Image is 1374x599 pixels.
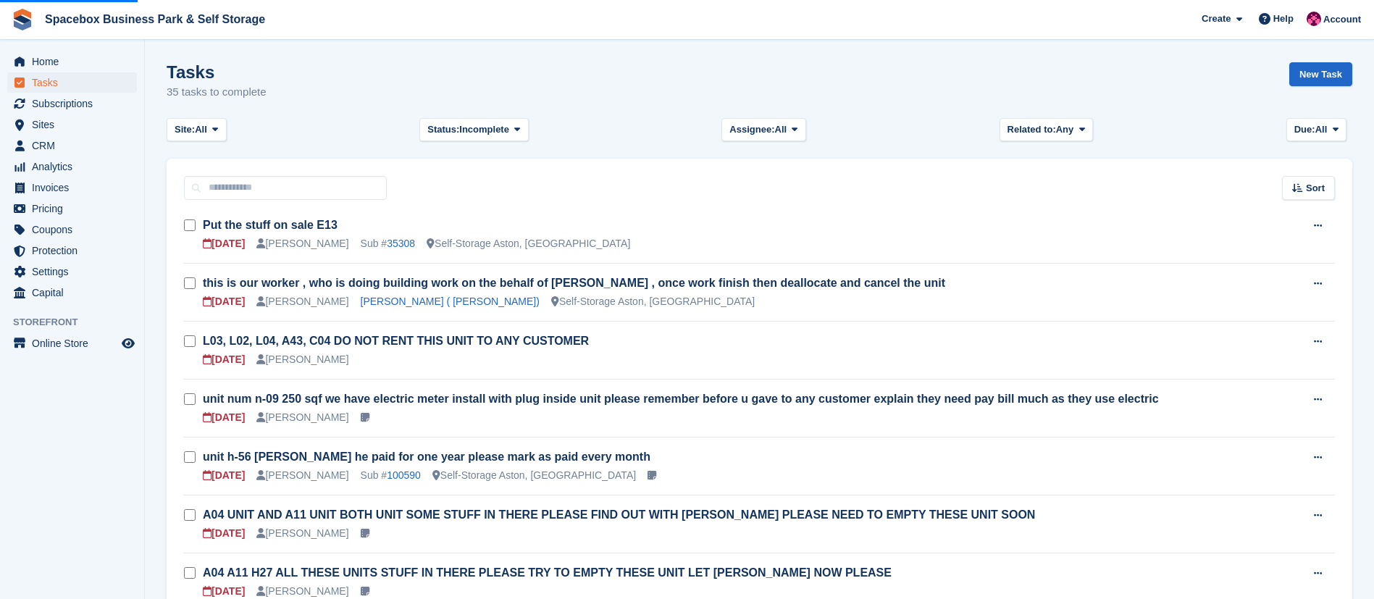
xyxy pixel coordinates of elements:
div: Self-Storage Aston, [GEOGRAPHIC_DATA] [551,294,755,309]
span: Due: [1294,122,1315,137]
div: Sub # [361,236,416,251]
span: Capital [32,282,119,303]
span: Coupons [32,219,119,240]
div: Sub # [361,468,421,483]
button: Due: All [1286,118,1346,142]
div: [DATE] [203,584,245,599]
span: Help [1273,12,1294,26]
span: Sort [1306,181,1325,196]
span: Incomplete [459,122,509,137]
div: [PERSON_NAME] [256,236,348,251]
a: New Task [1289,62,1352,86]
button: Assignee: All [721,118,806,142]
span: All [195,122,207,137]
button: Site: All [167,118,227,142]
span: All [1315,122,1328,137]
a: 35308 [387,238,415,249]
a: L03, L02, L04, A43, C04 DO NOT RENT THIS UNIT TO ANY CUSTOMER [203,335,589,347]
span: Create [1202,12,1231,26]
a: unit h-56 [PERSON_NAME] he paid for one year please mark as paid every month [203,451,650,463]
div: [PERSON_NAME] [256,410,348,425]
a: menu [7,72,137,93]
span: Home [32,51,119,72]
div: Self-Storage Aston, [GEOGRAPHIC_DATA] [427,236,630,251]
div: Self-Storage Aston, [GEOGRAPHIC_DATA] [432,468,636,483]
span: Protection [32,240,119,261]
a: menu [7,219,137,240]
a: [PERSON_NAME] ( [PERSON_NAME]) [361,296,540,307]
img: Avishka Chauhan [1307,12,1321,26]
div: [DATE] [203,236,245,251]
a: menu [7,93,137,114]
a: menu [7,156,137,177]
div: [PERSON_NAME] [256,584,348,599]
span: Storefront [13,315,144,330]
img: stora-icon-8386f47178a22dfd0bd8f6a31ec36ba5ce8667c1dd55bd0f319d3a0aa187defe.svg [12,9,33,30]
span: Settings [32,261,119,282]
span: Online Store [32,333,119,353]
div: [PERSON_NAME] [256,468,348,483]
span: Site: [175,122,195,137]
a: menu [7,114,137,135]
span: Status: [427,122,459,137]
p: 35 tasks to complete [167,84,267,101]
a: unit num n-09 250 sqf we have electric meter install with plug inside unit please remember before... [203,393,1159,405]
a: this is our worker , who is doing building work on the behalf of [PERSON_NAME] , once work finish... [203,277,945,289]
a: A04 A11 H27 ALL THESE UNITS STUFF IN THERE PLEASE TRY TO EMPTY THESE UNIT LET [PERSON_NAME] NOW P... [203,566,892,579]
div: [PERSON_NAME] [256,352,348,367]
a: Put the stuff on sale E13 [203,219,338,231]
span: CRM [32,135,119,156]
a: menu [7,198,137,219]
span: Related to: [1008,122,1056,137]
span: Tasks [32,72,119,93]
span: Invoices [32,177,119,198]
div: [DATE] [203,526,245,541]
div: [PERSON_NAME] [256,294,348,309]
span: Sites [32,114,119,135]
h1: Tasks [167,62,267,82]
div: [DATE] [203,468,245,483]
a: menu [7,177,137,198]
span: All [775,122,787,137]
button: Related to: Any [1000,118,1093,142]
span: Subscriptions [32,93,119,114]
button: Status: Incomplete [419,118,528,142]
a: A04 UNIT AND A11 UNIT BOTH UNIT SOME STUFF IN THERE PLEASE FIND OUT WITH [PERSON_NAME] PLEASE NEE... [203,508,1035,521]
a: Spacebox Business Park & Self Storage [39,7,271,31]
div: [DATE] [203,294,245,309]
span: Pricing [32,198,119,219]
a: Preview store [120,335,137,352]
a: menu [7,333,137,353]
a: menu [7,51,137,72]
span: Any [1056,122,1074,137]
a: menu [7,282,137,303]
div: [DATE] [203,352,245,367]
a: menu [7,135,137,156]
span: Account [1323,12,1361,27]
div: [DATE] [203,410,245,425]
a: menu [7,240,137,261]
span: Assignee: [729,122,774,137]
a: menu [7,261,137,282]
a: 100590 [387,469,421,481]
div: [PERSON_NAME] [256,526,348,541]
span: Analytics [32,156,119,177]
